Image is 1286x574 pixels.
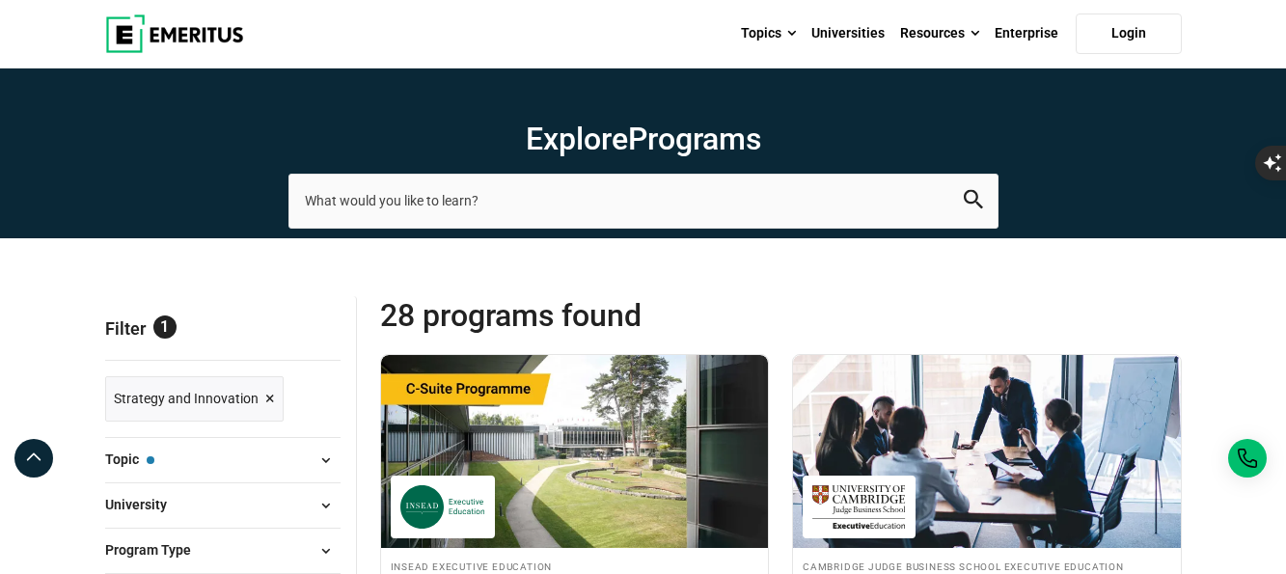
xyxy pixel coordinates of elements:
[105,446,341,475] button: Topic
[265,385,275,413] span: ×
[105,296,341,360] p: Filter
[105,449,154,470] span: Topic
[105,376,284,422] a: Strategy and Innovation ×
[288,174,999,228] input: search-page
[105,539,206,560] span: Program Type
[381,355,769,548] img: Chief Strategy Officer (CSO) Programme | Online Leadership Course
[812,485,906,529] img: Cambridge Judge Business School Executive Education
[1076,14,1182,54] a: Login
[400,485,485,529] img: INSEAD Executive Education
[288,120,999,158] h1: Explore
[105,491,341,520] button: University
[153,315,177,339] span: 1
[964,190,983,212] button: search
[793,355,1181,548] img: Strategic Thinking for the CXO | Online Strategy and Innovation Course
[380,296,781,335] span: 28 Programs found
[628,121,761,157] span: Programs
[281,318,341,343] a: Reset all
[964,195,983,213] a: search
[114,388,259,409] span: Strategy and Innovation
[391,558,759,574] h4: INSEAD Executive Education
[105,494,182,515] span: University
[105,536,341,565] button: Program Type
[803,558,1171,574] h4: Cambridge Judge Business School Executive Education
